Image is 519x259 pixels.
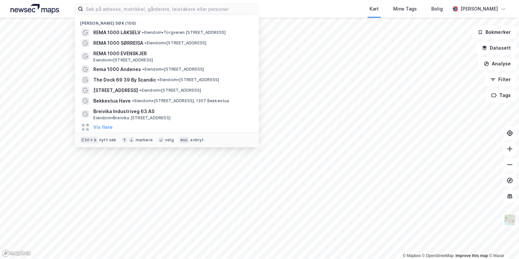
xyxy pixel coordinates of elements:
[142,67,144,72] span: •
[486,227,519,259] div: Kontrollprogram for chat
[145,40,147,45] span: •
[136,137,153,143] div: markere
[165,137,174,143] div: velg
[93,50,251,58] span: REMA 1000 EVENSKJER
[179,137,189,143] div: esc
[486,89,516,102] button: Tags
[461,5,498,13] div: [PERSON_NAME]
[370,5,379,13] div: Kart
[2,249,31,257] a: Mapbox homepage
[93,76,156,84] span: The Dock 69 39 By Scandic
[93,115,170,121] span: Eiendom • Breivika [STREET_ADDRESS]
[157,77,219,82] span: Eiendom • [STREET_ADDRESS]
[157,77,159,82] span: •
[478,57,516,70] button: Analyse
[486,227,519,259] iframe: Chat Widget
[456,253,488,258] a: Improve this map
[431,5,443,13] div: Bolig
[93,29,141,36] span: REMA 1000 LAKSELV
[93,86,138,94] span: [STREET_ADDRESS]
[139,88,201,93] span: Eiendom • [STREET_ADDRESS]
[142,67,204,72] span: Eiendom • [STREET_ADDRESS]
[422,253,454,258] a: OpenStreetMap
[93,107,251,115] span: Breivika Industriveg 63 AS
[139,88,141,93] span: •
[485,73,516,86] button: Filter
[93,97,131,105] span: Bekkestua Have
[93,39,143,47] span: REMA 1000 SØRREISA
[190,137,204,143] div: avbryt
[75,15,259,27] div: [PERSON_NAME] søk (100)
[393,5,417,13] div: Mine Tags
[99,137,117,143] div: nytt søk
[80,137,98,143] div: Ctrl + k
[472,26,516,39] button: Bokmerker
[142,30,226,35] span: Eiendom • Torgveien [STREET_ADDRESS]
[142,30,144,35] span: •
[93,123,113,131] button: Vis flere
[145,40,206,46] span: Eiendom • [STREET_ADDRESS]
[504,214,516,226] img: Z
[83,4,259,14] input: Søk på adresse, matrikkel, gårdeiere, leietakere eller personer
[132,98,229,104] span: Eiendom • [STREET_ADDRESS], 1357 Bekkestua
[93,58,153,63] span: Eiendom • [STREET_ADDRESS]
[403,253,421,258] a: Mapbox
[11,4,59,14] img: logo.a4113a55bc3d86da70a041830d287a7e.svg
[476,41,516,55] button: Datasett
[132,98,134,103] span: •
[93,65,141,73] span: Rema 1000 Andenes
